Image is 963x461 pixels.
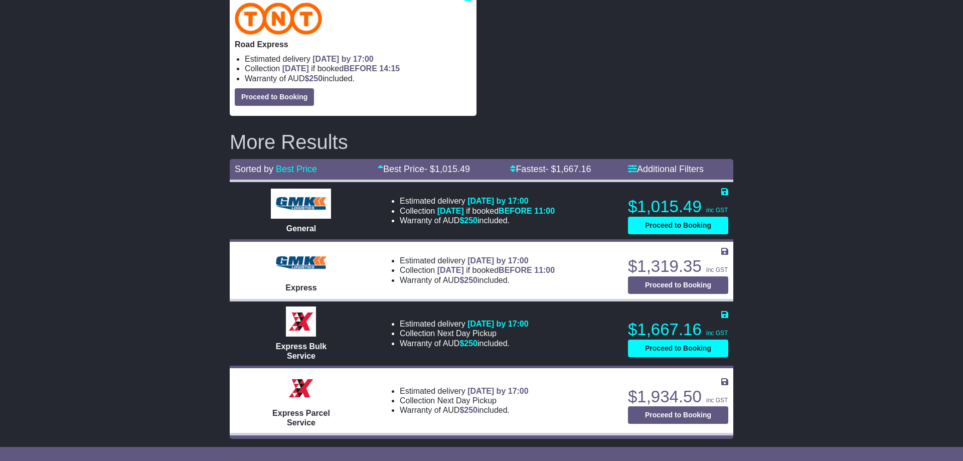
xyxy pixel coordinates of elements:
[235,40,471,49] p: Road Express
[245,64,471,73] li: Collection
[286,306,316,337] img: Border Express: Express Bulk Service
[459,216,477,225] span: $
[272,409,330,427] span: Express Parcel Service
[499,266,532,274] span: BEFORE
[276,164,317,174] a: Best Price
[379,64,400,73] span: 14:15
[344,64,377,73] span: BEFORE
[282,64,309,73] span: [DATE]
[400,196,555,206] li: Estimated delivery
[400,265,555,275] li: Collection
[467,387,529,395] span: [DATE] by 17:00
[499,207,532,215] span: BEFORE
[628,340,728,357] button: Proceed to Booking
[276,342,327,360] span: Express Bulk Service
[706,266,728,273] span: inc GST
[706,397,728,404] span: inc GST
[400,405,529,415] li: Warranty of AUD included.
[235,88,314,106] button: Proceed to Booking
[628,406,728,424] button: Proceed to Booking
[400,216,555,225] li: Warranty of AUD included.
[467,256,529,265] span: [DATE] by 17:00
[304,74,323,83] span: $
[286,373,316,403] img: Border Express: Express Parcel Service
[628,276,728,294] button: Proceed to Booking
[459,276,477,284] span: $
[467,197,529,205] span: [DATE] by 17:00
[556,164,591,174] span: 1,667.16
[437,329,497,338] span: Next Day Pickup
[312,55,374,63] span: [DATE] by 17:00
[628,197,728,217] p: $1,015.49
[400,339,529,348] li: Warranty of AUD included.
[235,3,322,35] img: TNT Domestic: Road Express
[464,339,477,348] span: 250
[400,256,555,265] li: Estimated delivery
[437,396,497,405] span: Next Day Pickup
[271,189,331,219] img: GMK Logistics: General
[437,207,464,215] span: [DATE]
[459,406,477,414] span: $
[628,256,728,276] p: $1,319.35
[459,339,477,348] span: $
[400,206,555,216] li: Collection
[628,164,704,174] a: Additional Filters
[285,283,316,292] span: Express
[545,164,591,174] span: - $
[271,248,331,278] img: GMK Logistics: Express
[230,131,733,153] h2: More Results
[464,406,477,414] span: 250
[464,216,477,225] span: 250
[628,387,728,407] p: $1,934.50
[282,64,400,73] span: if booked
[400,386,529,396] li: Estimated delivery
[464,276,477,284] span: 250
[467,320,529,328] span: [DATE] by 17:00
[400,319,529,329] li: Estimated delivery
[245,54,471,64] li: Estimated delivery
[534,266,555,274] span: 11:00
[378,164,470,174] a: Best Price- $1,015.49
[706,330,728,337] span: inc GST
[437,266,555,274] span: if booked
[400,329,529,338] li: Collection
[437,207,555,215] span: if booked
[437,266,464,274] span: [DATE]
[628,217,728,234] button: Proceed to Booking
[400,396,529,405] li: Collection
[400,275,555,285] li: Warranty of AUD included.
[309,74,323,83] span: 250
[628,320,728,340] p: $1,667.16
[510,164,591,174] a: Fastest- $1,667.16
[706,207,728,214] span: inc GST
[534,207,555,215] span: 11:00
[235,164,273,174] span: Sorted by
[435,164,470,174] span: 1,015.49
[286,224,316,233] span: General
[424,164,470,174] span: - $
[245,74,471,83] li: Warranty of AUD included.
